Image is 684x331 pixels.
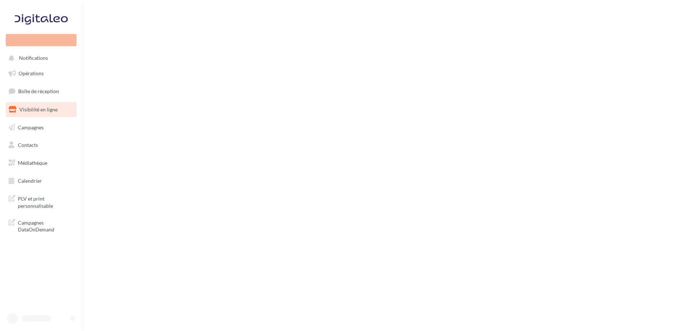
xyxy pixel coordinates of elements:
span: Notifications [19,55,48,61]
a: Visibilité en ligne [4,102,78,117]
span: Opérations [19,70,44,76]
div: Nouvelle campagne [6,34,77,46]
a: Boîte de réception [4,83,78,99]
span: Médiathèque [18,160,47,166]
span: Calendrier [18,178,42,184]
span: Visibilité en ligne [19,106,58,112]
span: Campagnes [18,124,44,130]
a: Opérations [4,66,78,81]
a: Contacts [4,138,78,153]
span: Campagnes DataOnDemand [18,218,74,233]
a: Calendrier [4,173,78,188]
a: Campagnes [4,120,78,135]
a: PLV et print personnalisable [4,191,78,212]
span: Contacts [18,142,38,148]
a: Campagnes DataOnDemand [4,215,78,236]
span: PLV et print personnalisable [18,194,74,209]
a: Médiathèque [4,155,78,171]
span: Boîte de réception [18,88,59,94]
